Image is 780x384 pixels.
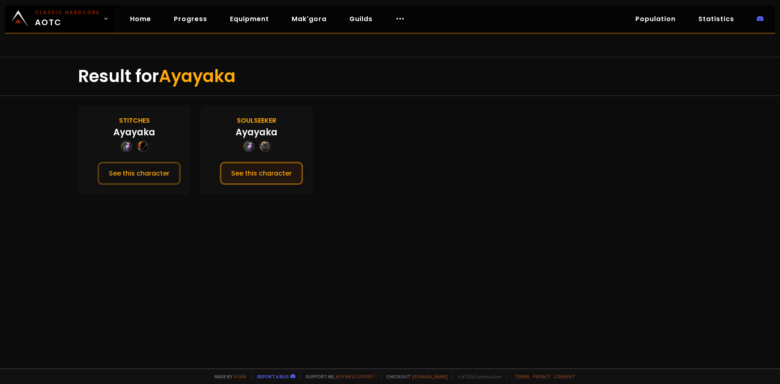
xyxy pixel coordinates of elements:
[692,11,741,27] a: Statistics
[533,373,550,380] a: Privacy
[119,115,150,126] div: Stitches
[285,11,333,27] a: Mak'gora
[159,64,236,88] span: Ayayaka
[78,57,702,95] div: Result for
[167,11,214,27] a: Progress
[336,373,376,380] a: Buy me a coffee
[236,126,277,139] div: Ayayaka
[343,11,379,27] a: Guilds
[453,373,501,380] span: v. d752d5 - production
[412,373,448,380] a: [DOMAIN_NAME]
[35,9,100,16] small: Classic Hardcore
[381,373,448,380] span: Checkout
[237,115,276,126] div: Soulseeker
[113,126,155,139] div: Ayayaka
[123,11,158,27] a: Home
[210,373,246,380] span: Made by
[554,373,575,380] a: Consent
[257,373,289,380] a: Report a bug
[300,373,376,380] span: Support me,
[97,162,181,185] button: See this character
[35,9,100,28] span: AOTC
[223,11,275,27] a: Equipment
[515,373,530,380] a: Terms
[234,373,246,380] a: a fan
[629,11,682,27] a: Population
[220,162,303,185] button: See this character
[5,5,114,33] a: Classic HardcoreAOTC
